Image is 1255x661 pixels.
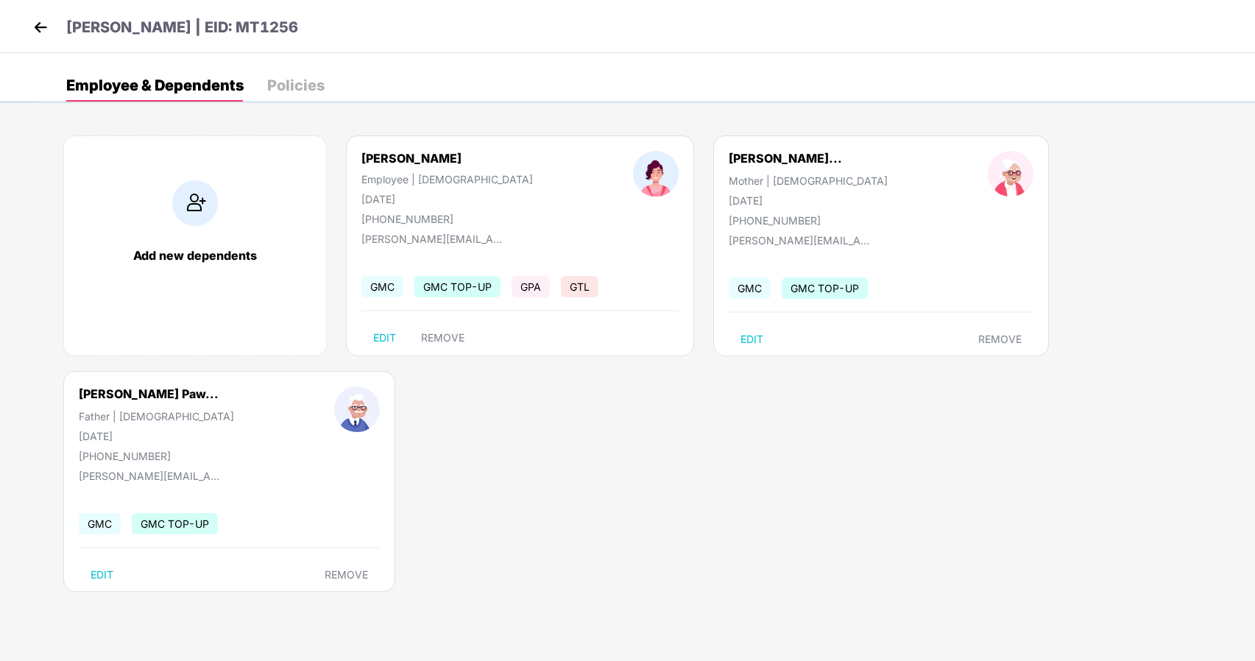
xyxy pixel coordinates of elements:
[79,248,311,263] div: Add new dependents
[421,332,464,344] span: REMOVE
[729,328,775,351] button: EDIT
[325,569,368,581] span: REMOVE
[267,78,325,93] div: Policies
[334,386,380,432] img: profileImage
[988,151,1033,197] img: profileImage
[729,234,876,247] div: [PERSON_NAME][EMAIL_ADDRESS][PERSON_NAME][DOMAIN_NAME]
[361,233,509,245] div: [PERSON_NAME][EMAIL_ADDRESS][PERSON_NAME][DOMAIN_NAME]
[91,569,113,581] span: EDIT
[66,16,298,39] p: [PERSON_NAME] | EID: MT1256
[361,173,533,185] div: Employee | [DEMOGRAPHIC_DATA]
[132,513,218,534] span: GMC TOP-UP
[966,328,1033,351] button: REMOVE
[414,276,501,297] span: GMC TOP-UP
[729,278,771,299] span: GMC
[79,563,125,587] button: EDIT
[978,333,1022,345] span: REMOVE
[79,386,219,401] div: [PERSON_NAME] Paw...
[79,513,121,534] span: GMC
[373,332,396,344] span: EDIT
[729,214,888,227] div: [PHONE_NUMBER]
[361,193,533,205] div: [DATE]
[633,151,679,197] img: profileImage
[79,430,234,442] div: [DATE]
[729,151,842,166] div: [PERSON_NAME]...
[729,174,888,187] div: Mother | [DEMOGRAPHIC_DATA]
[361,276,403,297] span: GMC
[29,16,52,38] img: back
[79,410,234,423] div: Father | [DEMOGRAPHIC_DATA]
[313,563,380,587] button: REMOVE
[79,450,234,462] div: [PHONE_NUMBER]
[79,470,226,482] div: [PERSON_NAME][EMAIL_ADDRESS][PERSON_NAME][DOMAIN_NAME]
[740,333,763,345] span: EDIT
[66,78,244,93] div: Employee & Dependents
[361,151,533,166] div: [PERSON_NAME]
[729,194,888,207] div: [DATE]
[782,278,868,299] span: GMC TOP-UP
[361,213,533,225] div: [PHONE_NUMBER]
[512,276,550,297] span: GPA
[409,326,476,350] button: REMOVE
[561,276,598,297] span: GTL
[172,180,218,226] img: addIcon
[361,326,408,350] button: EDIT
